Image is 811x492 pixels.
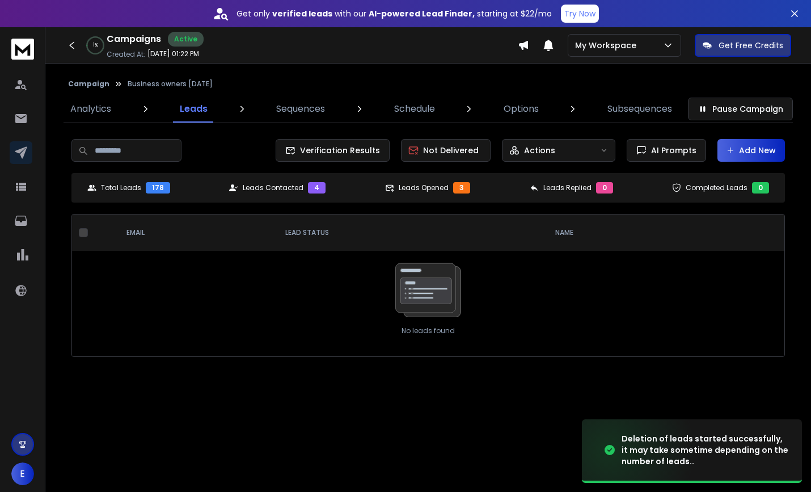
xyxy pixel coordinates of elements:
div: 3 [453,182,470,194]
button: Verification Results [276,139,390,162]
p: Not Delivered [423,145,479,156]
a: Subsequences [601,95,679,123]
button: Pause Campaign [688,98,793,120]
p: Analytics [70,102,111,116]
th: NAME [546,215,705,251]
img: logo [11,39,34,60]
p: Subsequences [607,102,672,116]
button: Try Now [561,5,599,23]
button: Add New [717,139,785,162]
p: Get Free Credits [719,40,783,51]
a: Schedule [387,95,442,123]
img: image [582,417,695,484]
a: Leads [173,95,214,123]
p: Schedule [394,102,435,116]
span: AI Prompts [647,145,696,156]
p: Leads Replied [543,183,592,192]
th: LEAD STATUS [276,215,547,251]
button: Get Free Credits [695,34,791,57]
button: E [11,462,34,485]
p: Actions [524,145,555,156]
h1: Campaigns [107,32,161,46]
a: Sequences [269,95,332,123]
p: Completed Leads [686,183,747,192]
strong: verified leads [272,8,332,19]
span: Verification Results [295,145,380,156]
p: Options [504,102,539,116]
p: Get only with our starting at $22/mo [236,8,552,19]
p: Leads Contacted [243,183,303,192]
div: 0 [596,182,613,194]
div: Active [168,32,204,47]
p: [DATE] 01:22 PM [147,49,199,58]
p: Leads Opened [399,183,449,192]
div: 4 [308,182,326,194]
p: Sequences [276,102,325,116]
p: No leads found [402,326,455,335]
div: 178 [146,182,170,194]
div: 0 [752,182,769,194]
button: AI Prompts [627,139,706,162]
button: Campaign [68,79,109,89]
a: Analytics [64,95,118,123]
p: Total Leads [101,183,141,192]
div: Deletion of leads started successfully, it may take sometime depending on the number of leads.. [622,433,788,467]
p: Business owners [DATE] [128,79,213,89]
p: Created At: [107,50,145,59]
strong: AI-powered Lead Finder, [369,8,475,19]
a: Options [497,95,546,123]
p: Try Now [564,8,595,19]
p: 1 % [93,42,98,49]
th: EMAIL [117,215,276,251]
p: My Workspace [575,40,641,51]
p: Leads [180,102,208,116]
